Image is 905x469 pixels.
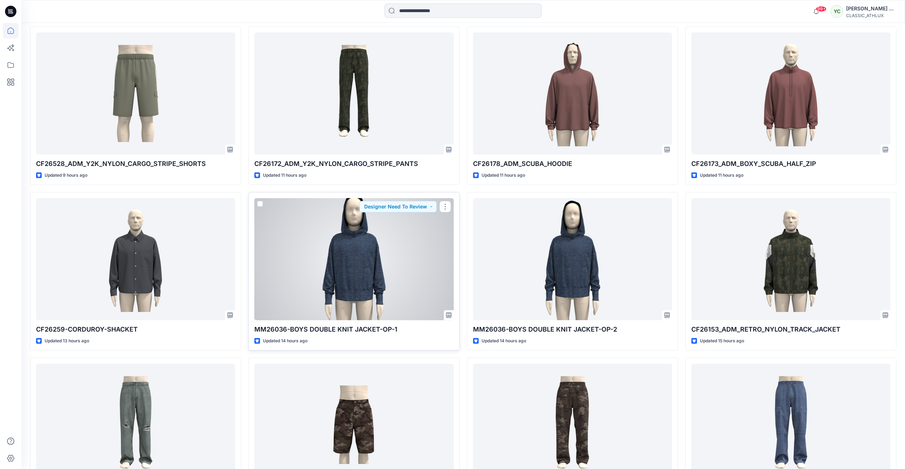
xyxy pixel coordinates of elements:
[263,337,307,345] p: Updated 14 hours ago
[700,172,743,179] p: Updated 11 hours ago
[473,159,672,169] p: CF26178_ADM_SCUBA_HOODIE
[473,198,672,320] a: MM26036-BOYS DOUBLE KNIT JACKET-OP-2
[473,324,672,334] p: MM26036-BOYS DOUBLE KNIT JACKET-OP-2
[482,172,525,179] p: Updated 11 hours ago
[254,198,453,320] a: MM26036-BOYS DOUBLE KNIT JACKET-OP-1
[254,159,453,169] p: CF26172_ADM_Y2K_NYLON_CARGO_STRIPE_PANTS
[830,5,843,18] div: YC
[36,159,235,169] p: CF26528_ADM_Y2K_NYLON_CARGO_STRIPE_SHORTS
[254,32,453,154] a: CF26172_ADM_Y2K_NYLON_CARGO_STRIPE_PANTS
[691,32,890,154] a: CF26173_ADM_BOXY_SCUBA_HALF_ZIP
[691,324,890,334] p: CF26153_ADM_RETRO_NYLON_TRACK_JACKET
[700,337,744,345] p: Updated 15 hours ago
[846,13,896,18] div: CLASSIC_ATHLUX
[691,198,890,320] a: CF26153_ADM_RETRO_NYLON_TRACK_JACKET
[846,4,896,13] div: [PERSON_NAME] Cfai
[816,6,827,12] span: 99+
[36,324,235,334] p: CF26259-CORDUROY-SHACKET
[254,324,453,334] p: MM26036-BOYS DOUBLE KNIT JACKET-OP-1
[45,172,87,179] p: Updated 9 hours ago
[482,337,526,345] p: Updated 14 hours ago
[36,32,235,154] a: CF26528_ADM_Y2K_NYLON_CARGO_STRIPE_SHORTS
[45,337,89,345] p: Updated 13 hours ago
[473,32,672,154] a: CF26178_ADM_SCUBA_HOODIE
[263,172,306,179] p: Updated 11 hours ago
[691,159,890,169] p: CF26173_ADM_BOXY_SCUBA_HALF_ZIP
[36,198,235,320] a: CF26259-CORDUROY-SHACKET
